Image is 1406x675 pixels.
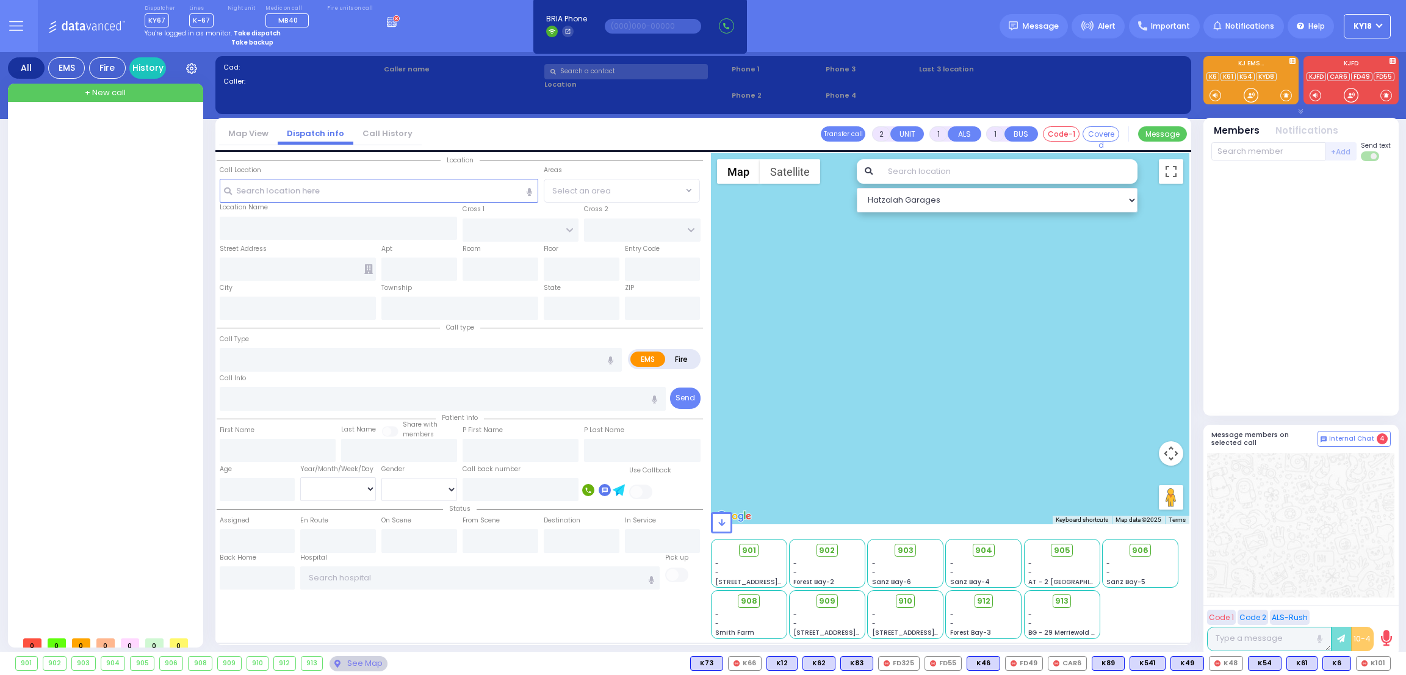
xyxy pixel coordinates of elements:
[441,156,480,165] span: Location
[605,19,701,34] input: (000)000-00000
[228,5,255,12] label: Night unit
[1211,142,1325,161] input: Search member
[546,13,587,24] span: BRIA Phone
[1159,441,1183,466] button: Map camera controls
[219,128,278,139] a: Map View
[145,13,169,27] span: KY67
[625,244,660,254] label: Entry Code
[732,90,821,101] span: Phone 2
[16,657,37,670] div: 901
[300,553,327,563] label: Hospital
[1318,431,1391,447] button: Internal Chat 4
[223,76,380,87] label: Caller:
[189,657,212,670] div: 908
[950,568,954,577] span: -
[715,610,719,619] span: -
[732,64,821,74] span: Phone 1
[715,559,719,568] span: -
[1361,660,1368,666] img: red-radio-icon.svg
[220,203,268,212] label: Location Name
[1055,595,1069,607] span: 913
[665,352,699,367] label: Fire
[1092,656,1125,671] div: K89
[950,610,954,619] span: -
[1130,656,1166,671] div: K541
[1351,72,1372,81] a: FD49
[802,656,835,671] div: K62
[898,544,914,557] span: 903
[950,559,954,568] span: -
[1048,656,1087,671] div: CAR6
[1028,559,1032,568] span: -
[898,595,912,607] span: 910
[1356,656,1391,671] div: K101
[1203,60,1299,69] label: KJ EMS...
[353,128,422,139] a: Call History
[265,5,313,12] label: Medic on call
[802,656,835,671] div: BLS
[1256,72,1277,81] a: KYD8
[715,619,719,628] span: -
[23,638,41,648] span: 0
[793,568,797,577] span: -
[96,638,115,648] span: 0
[625,283,634,293] label: ZIP
[443,504,477,513] span: Status
[403,430,434,439] span: members
[1011,660,1017,666] img: red-radio-icon.svg
[300,566,660,590] input: Search hospital
[463,244,481,254] label: Room
[584,425,624,435] label: P Last Name
[189,5,214,12] label: Lines
[760,159,820,184] button: Show satellite imagery
[220,374,246,383] label: Call Info
[48,57,85,79] div: EMS
[975,544,992,557] span: 904
[1009,21,1018,31] img: message.svg
[872,577,911,587] span: Sanz Bay-6
[463,516,500,525] label: From Scene
[1151,21,1190,32] span: Important
[1004,126,1038,142] button: BUS
[381,516,411,525] label: On Scene
[1098,21,1116,32] span: Alert
[826,90,915,101] span: Phone 4
[819,544,835,557] span: 902
[1248,656,1282,671] div: K54
[766,656,798,671] div: K12
[1270,610,1310,625] button: ALS-Rush
[1374,72,1394,81] a: FD55
[220,464,232,474] label: Age
[48,638,66,648] span: 0
[715,568,719,577] span: -
[301,657,323,670] div: 913
[977,595,990,607] span: 912
[544,244,558,254] label: Floor
[1308,21,1325,32] span: Help
[950,628,991,637] span: Forest Bay-3
[1321,436,1327,442] img: comment-alt.png
[1238,610,1268,625] button: Code 2
[220,179,538,202] input: Search location here
[793,619,797,628] span: -
[552,185,611,197] span: Select an area
[1377,433,1388,444] span: 4
[381,283,412,293] label: Township
[1005,656,1043,671] div: FD49
[220,425,254,435] label: First Name
[872,559,876,568] span: -
[1354,21,1372,32] span: KY18
[629,466,671,475] label: Use Callback
[872,568,876,577] span: -
[890,126,924,142] button: UNIT
[793,610,797,619] span: -
[231,38,273,47] strong: Take backup
[1092,656,1125,671] div: BLS
[1083,126,1119,142] button: Covered
[436,413,484,422] span: Patient info
[220,283,233,293] label: City
[234,29,281,38] strong: Take dispatch
[793,559,797,568] span: -
[1220,72,1236,81] a: K61
[1170,656,1204,671] div: BLS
